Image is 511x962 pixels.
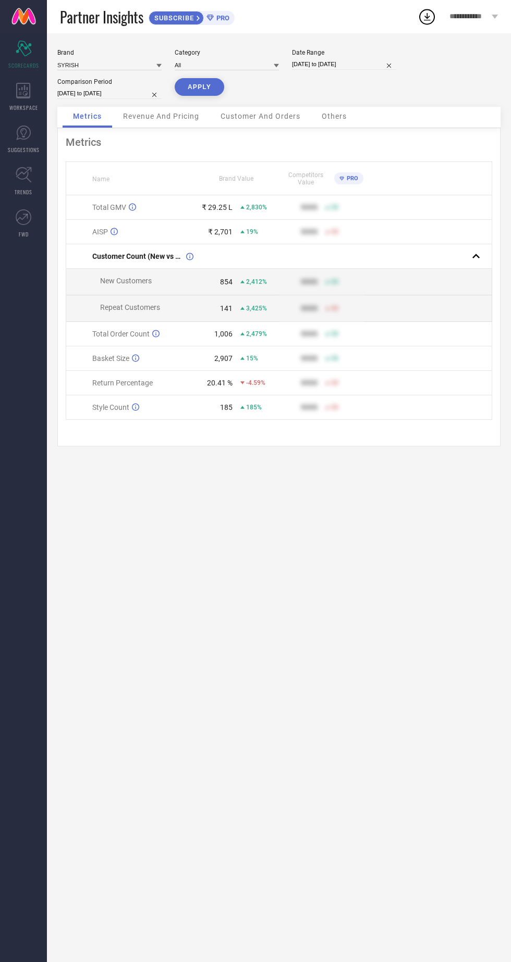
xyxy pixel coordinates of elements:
span: Return Percentage [92,379,153,387]
div: Metrics [66,136,492,148]
div: Comparison Period [57,78,162,85]
span: 50 [331,355,338,362]
div: Category [175,49,279,56]
div: ₹ 29.25 L [202,203,233,211]
span: 50 [331,379,338,386]
span: Name [92,176,110,183]
span: Customer Count (New vs Repeat) [92,252,184,260]
span: 50 [331,228,338,235]
div: Open download list [418,7,436,26]
div: 9999 [301,203,318,211]
span: PRO [344,175,358,182]
input: Select comparison period [57,88,162,99]
span: 15% [246,355,258,362]
div: 185 [220,403,233,411]
span: 50 [331,330,338,338]
span: New Customers [100,277,152,285]
span: 3,425% [246,305,267,312]
div: 9999 [301,228,318,236]
span: SCORECARDS [8,61,39,69]
div: 854 [220,278,233,286]
span: -4.59% [246,379,265,386]
span: 2,412% [246,278,267,285]
span: Total Order Count [92,330,150,338]
div: 9999 [301,304,318,313]
div: 9999 [301,278,318,286]
div: 1,006 [214,330,233,338]
span: 2,479% [246,330,267,338]
span: 2,830% [246,204,267,211]
div: 2,907 [214,354,233,363]
span: Customer And Orders [221,112,300,120]
span: SUGGESTIONS [8,146,40,154]
span: 50 [331,204,338,211]
span: SUBSCRIBE [149,14,197,22]
div: 9999 [301,403,318,411]
a: SUBSCRIBEPRO [149,8,235,25]
span: Others [322,112,347,120]
span: 50 [331,305,338,312]
span: Revenue And Pricing [123,112,199,120]
div: 20.41 % [207,379,233,387]
div: 9999 [301,330,318,338]
input: Select date range [292,59,396,70]
span: Total GMV [92,203,126,211]
div: 141 [220,304,233,313]
span: FWD [19,230,29,238]
span: Metrics [73,112,102,120]
span: PRO [214,14,229,22]
span: 19% [246,228,258,235]
span: 185% [246,404,262,411]
span: Brand Value [219,175,253,182]
div: ₹ 2,701 [208,228,233,236]
span: Competitors Value [279,171,332,186]
button: APPLY [175,78,224,96]
div: Brand [57,49,162,56]
span: WORKSPACE [9,104,38,111]
span: Partner Insights [60,6,143,28]
span: 50 [331,278,338,285]
span: 50 [331,404,338,411]
span: Repeat Customers [100,303,160,311]
span: Style Count [92,403,129,411]
div: 9999 [301,379,318,387]
div: Date Range [292,49,396,56]
span: AISP [92,228,108,236]
div: 9999 [301,354,318,363]
span: Basket Size [92,354,129,363]
span: TRENDS [15,188,32,196]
